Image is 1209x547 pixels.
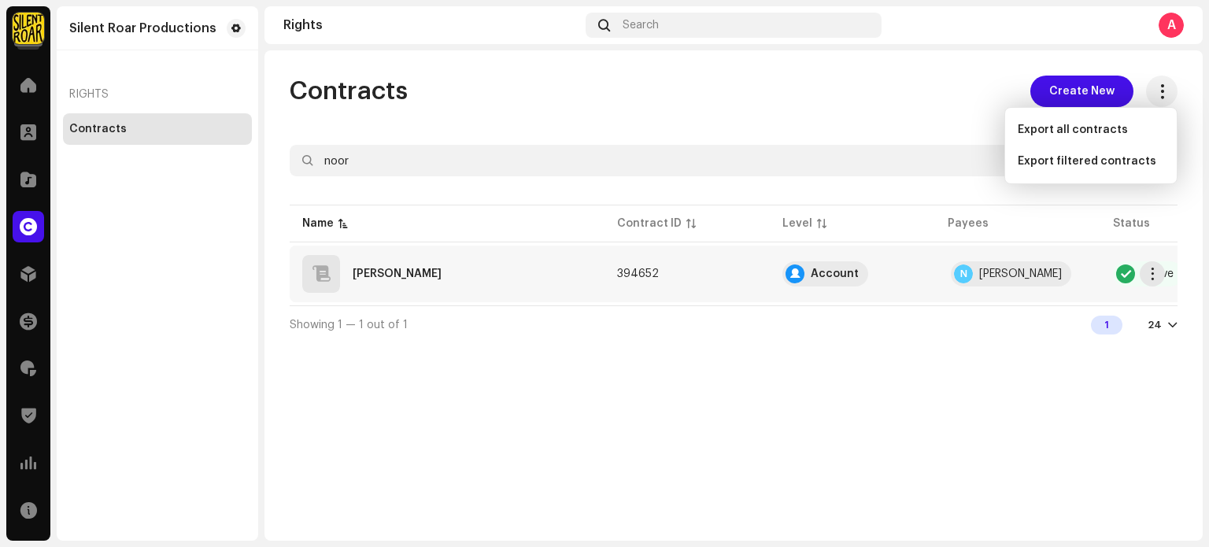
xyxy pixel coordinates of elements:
div: 1 [1091,316,1122,334]
div: 24 [1148,319,1162,331]
span: Account [782,261,922,286]
div: Contract ID [617,216,682,231]
span: Search [623,19,659,31]
re-m-nav-item: Contracts [63,113,252,145]
input: Search [290,145,1089,176]
button: Create New [1030,76,1133,107]
div: Rights [283,19,579,31]
img: fcfd72e7-8859-4002-b0df-9a7058150634 [13,13,44,44]
span: Export filtered contracts [1018,155,1156,168]
re-a-nav-header: Rights [63,76,252,113]
span: Showing 1 — 1 out of 1 [290,320,408,331]
span: Contracts [290,76,408,107]
div: Name [302,216,334,231]
div: Silent Roar Productions [69,22,216,35]
div: [PERSON_NAME] [979,268,1062,279]
span: Export all contracts [1018,124,1128,136]
div: Contracts [69,123,127,135]
div: N [954,264,973,283]
div: A [1159,13,1184,38]
div: Level [782,216,812,231]
div: Account [811,268,859,279]
span: Create New [1049,76,1115,107]
div: Noor Muhammad [353,268,442,279]
span: 394652 [617,268,659,279]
